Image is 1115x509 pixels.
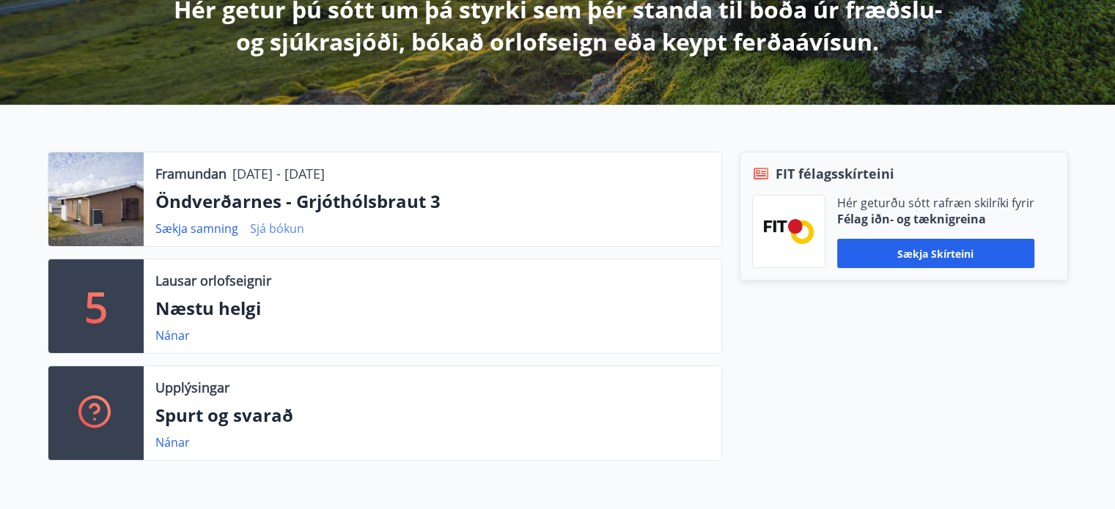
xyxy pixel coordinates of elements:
[837,195,1034,211] p: Hér geturðu sótt rafræn skilríki fyrir
[155,403,710,428] p: Spurt og svarað
[837,211,1034,227] p: Félag iðn- og tæknigreina
[764,219,814,243] img: FPQVkF9lTnNbbaRSFyT17YYeljoOGk5m51IhT0bO.png
[250,220,304,237] a: Sjá bókun
[155,271,271,290] p: Lausar orlofseignir
[155,378,229,397] p: Upplýsingar
[155,296,710,321] p: Næstu helgi
[776,164,894,183] span: FIT félagsskírteini
[155,220,238,237] a: Sækja samning
[155,434,190,450] a: Nánar
[155,327,190,343] a: Nánar
[232,164,325,183] p: [DATE] - [DATE]
[84,278,108,334] p: 5
[155,164,227,183] p: Framundan
[837,239,1034,268] button: Sækja skírteini
[155,189,710,214] p: Öndverðarnes - Grjóthólsbraut 3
